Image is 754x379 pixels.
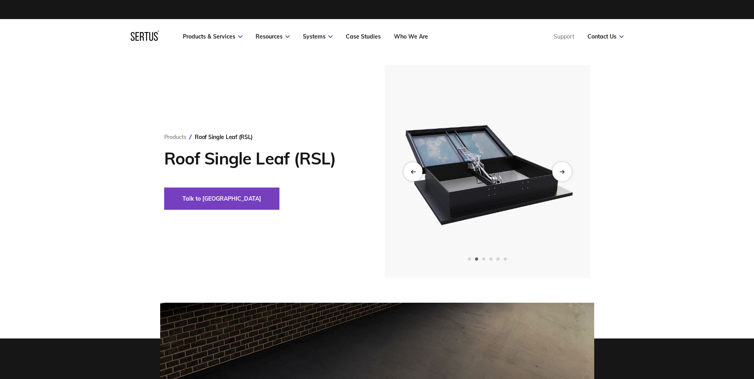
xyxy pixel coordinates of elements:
[394,33,428,40] a: Who We Are
[496,257,500,261] span: Go to slide 5
[554,33,574,40] a: Support
[489,257,492,261] span: Go to slide 4
[482,257,485,261] span: Go to slide 3
[403,162,423,181] div: Previous slide
[587,33,624,40] a: Contact Us
[164,133,186,141] a: Products
[183,33,242,40] a: Products & Services
[164,188,279,210] button: Talk to [GEOGRAPHIC_DATA]
[256,33,290,40] a: Resources
[346,33,381,40] a: Case Studies
[504,257,507,261] span: Go to slide 6
[164,149,361,168] h1: Roof Single Leaf (RSL)
[303,33,333,40] a: Systems
[552,162,572,181] div: Next slide
[468,257,471,261] span: Go to slide 1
